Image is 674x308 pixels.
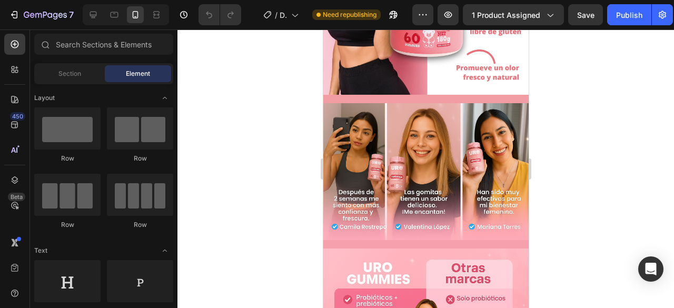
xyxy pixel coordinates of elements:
span: Need republishing [323,10,376,19]
button: Save [568,4,603,25]
span: 1 product assigned [472,9,540,21]
button: 1 product assigned [463,4,564,25]
span: Save [577,11,594,19]
div: Row [34,154,101,163]
div: 450 [10,112,25,121]
div: Undo/Redo [199,4,241,25]
span: Text [34,246,47,255]
span: Duplicate from Landing Page - [DATE] 08:09:51 [280,9,287,21]
div: Beta [8,193,25,201]
span: Toggle open [156,242,173,259]
div: Publish [616,9,642,21]
span: Layout [34,93,55,103]
input: Search Sections & Elements [34,34,173,55]
button: 7 [4,4,78,25]
div: Row [34,220,101,230]
span: Element [126,69,150,78]
button: Publish [607,4,651,25]
div: Row [107,154,173,163]
iframe: Design area [323,29,529,308]
div: Open Intercom Messenger [638,256,663,282]
div: Row [107,220,173,230]
span: Toggle open [156,90,173,106]
span: / [275,9,277,21]
p: 7 [69,8,74,21]
span: Section [58,69,81,78]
